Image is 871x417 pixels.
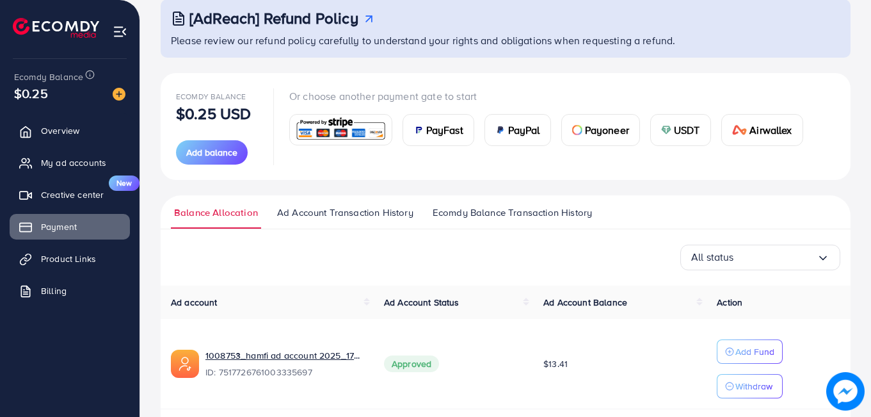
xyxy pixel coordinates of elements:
[13,18,99,38] img: logo
[289,114,392,145] a: card
[691,247,734,267] span: All status
[189,9,358,28] h3: [AdReach] Refund Policy
[561,114,640,146] a: cardPayoneer
[543,296,627,309] span: Ad Account Balance
[508,122,540,138] span: PayPal
[721,114,803,146] a: cardAirwallex
[543,357,568,370] span: $13.41
[289,88,813,104] p: Or choose another payment gate to start
[14,70,83,83] span: Ecomdy Balance
[176,91,246,102] span: Ecomdy Balance
[717,296,742,309] span: Action
[41,252,96,265] span: Product Links
[826,372,865,411] img: image
[10,182,130,208] a: Creative centerNew
[572,125,582,135] img: card
[413,125,424,135] img: card
[294,116,388,143] img: card
[585,122,629,138] span: Payoneer
[109,176,140,191] span: New
[113,24,127,39] img: menu
[10,246,130,272] a: Product Links
[680,245,840,270] div: Search for option
[205,366,364,379] span: ID: 7517726761003335697
[10,214,130,240] a: Payment
[277,206,413,220] span: Ad Account Transaction History
[650,114,711,146] a: cardUSDT
[14,84,48,102] span: $0.25
[426,122,463,138] span: PayFast
[717,374,783,398] button: Withdraw
[171,350,199,378] img: ic-ads-acc.e4c84228.svg
[176,140,248,165] button: Add balance
[41,124,79,137] span: Overview
[735,344,774,359] p: Add Fund
[41,284,67,297] span: Billing
[717,339,783,364] button: Add Fund
[433,206,592,220] span: Ecomdy Balance Transaction History
[10,278,130,304] a: Billing
[205,349,364,362] a: 1008753_hamfi ad account 2025_1750357175489
[484,114,551,146] a: cardPayPal
[113,88,125,101] img: image
[41,156,106,169] span: My ad accounts
[674,122,700,138] span: USDT
[732,125,747,135] img: card
[10,118,130,143] a: Overview
[171,296,218,309] span: Ad account
[384,296,459,309] span: Ad Account Status
[171,33,843,48] p: Please review our refund policy carefully to understand your rights and obligations when requesti...
[174,206,258,220] span: Balance Allocation
[205,349,364,379] div: <span class='underline'>1008753_hamfi ad account 2025_1750357175489</span></br>7517726761003335697
[661,125,671,135] img: card
[735,379,772,394] p: Withdraw
[734,247,817,267] input: Search for option
[495,125,506,135] img: card
[41,188,104,201] span: Creative center
[10,150,130,176] a: My ad accounts
[749,122,792,138] span: Airwallex
[41,220,77,233] span: Payment
[403,114,474,146] a: cardPayFast
[176,106,251,121] p: $0.25 USD
[186,146,237,159] span: Add balance
[384,356,439,372] span: Approved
